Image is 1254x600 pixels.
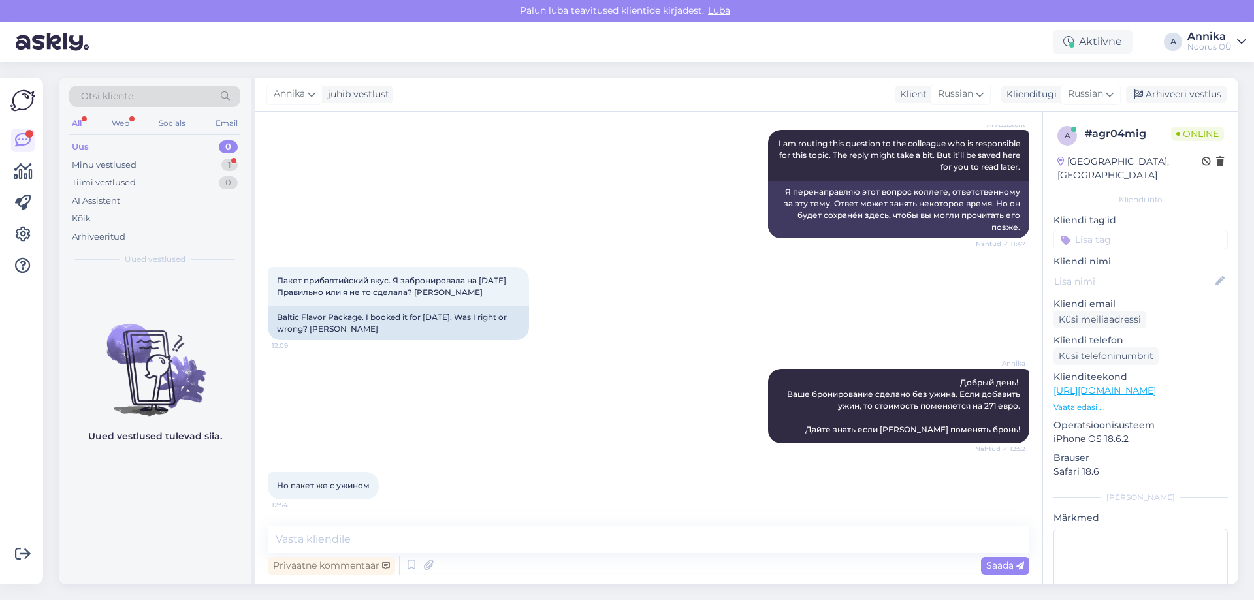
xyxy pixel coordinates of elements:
[1053,418,1228,432] p: Operatsioonisüsteem
[72,176,136,189] div: Tiimi vestlused
[72,140,89,153] div: Uus
[10,88,35,113] img: Askly Logo
[1054,274,1213,289] input: Lisa nimi
[1001,87,1057,101] div: Klienditugi
[895,87,927,101] div: Klient
[1053,385,1156,396] a: [URL][DOMAIN_NAME]
[1164,33,1182,51] div: A
[81,89,133,103] span: Otsi kliente
[768,181,1029,238] div: Я перенаправляю этот вопрос коллеге, ответственному за эту тему. Ответ может занять некоторое вре...
[976,119,1025,129] span: AI Assistent
[976,239,1025,249] span: Nähtud ✓ 11:47
[1187,31,1232,42] div: Annika
[72,195,120,208] div: AI Assistent
[704,5,734,16] span: Luba
[268,557,395,575] div: Privaatne kommentaar
[1187,31,1246,52] a: AnnikaNoorus OÜ
[1065,131,1070,140] span: a
[1053,311,1146,328] div: Küsi meiliaadressi
[1126,86,1227,103] div: Arhiveeri vestlus
[69,115,84,132] div: All
[1053,511,1228,525] p: Märkmed
[1053,194,1228,206] div: Kliendi info
[1053,402,1228,413] p: Vaata edasi ...
[274,87,305,101] span: Annika
[1053,451,1228,465] p: Brauser
[938,87,973,101] span: Russian
[1068,87,1103,101] span: Russian
[72,230,125,244] div: Arhiveeritud
[268,306,529,340] div: Baltic Flavor Package. I booked it for [DATE]. Was I right or wrong? [PERSON_NAME]
[1053,230,1228,249] input: Lisa tag
[59,300,251,418] img: No chats
[1053,297,1228,311] p: Kliendi email
[109,115,132,132] div: Web
[779,138,1022,172] span: I am routing this question to the colleague who is responsible for this topic. The reply might ta...
[1053,432,1228,446] p: iPhone OS 18.6.2
[156,115,188,132] div: Socials
[88,430,222,443] p: Uued vestlused tulevad siia.
[277,481,370,490] span: Но пакет же с ужином
[1171,127,1224,141] span: Online
[219,140,238,153] div: 0
[1053,255,1228,268] p: Kliendi nimi
[986,560,1024,571] span: Saada
[975,444,1025,454] span: Nähtud ✓ 12:52
[1053,465,1228,479] p: Safari 18.6
[1053,370,1228,384] p: Klienditeekond
[213,115,240,132] div: Email
[323,87,389,101] div: juhib vestlust
[272,341,321,351] span: 12:09
[272,500,321,510] span: 12:54
[72,159,137,172] div: Minu vestlused
[1053,213,1228,227] p: Kliendi tag'id
[221,159,238,172] div: 1
[976,358,1025,368] span: Annika
[125,253,185,265] span: Uued vestlused
[1053,347,1159,365] div: Küsi telefoninumbrit
[1053,334,1228,347] p: Kliendi telefon
[72,212,91,225] div: Kõik
[1085,126,1171,142] div: # agr04mig
[219,176,238,189] div: 0
[277,276,510,297] span: Пакет прибалтийский вкус. Я забронировала на [DATE]. Правильно или я не то сделала? [PERSON_NAME]
[787,377,1022,434] span: Добрый день! Ваше бронирование сделано без ужина. Если добавить ужин, то стоимость поменяется на ...
[1053,492,1228,503] div: [PERSON_NAME]
[1187,42,1232,52] div: Noorus OÜ
[1057,155,1202,182] div: [GEOGRAPHIC_DATA], [GEOGRAPHIC_DATA]
[1053,30,1133,54] div: Aktiivne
